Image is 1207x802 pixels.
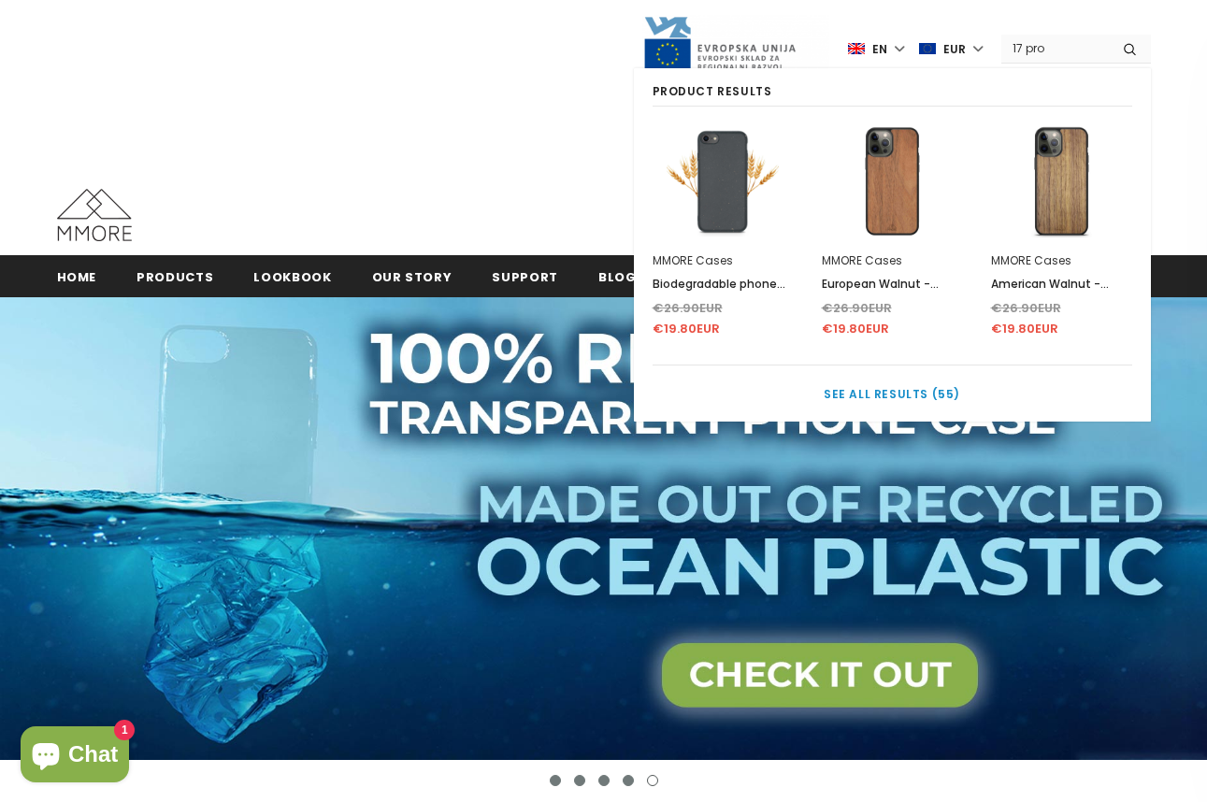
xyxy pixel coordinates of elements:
a: Home [57,255,97,297]
a: Products [137,255,213,297]
img: European Walnut - LIMITED EDITION [836,125,948,237]
span: €19.80EUR [653,320,720,337]
img: iPhone 12 Pro Max American Walnut Wood Phone Case [1005,125,1117,237]
span: €26.90EUR [653,299,723,317]
button: 3 [598,775,610,786]
a: Lookbook [253,255,331,297]
a: support [492,255,558,297]
span: Home [57,268,97,286]
span: €19.80EUR [991,320,1058,337]
div: MMORE Cases [991,251,1132,270]
span: Our Story [372,268,453,286]
a: Blog [598,255,637,297]
img: MMORE Cases [57,189,132,241]
input: Search Site [1001,35,1109,62]
a: Biodegradable phone case - Black [653,274,794,294]
a: See all results (55) [653,380,1132,408]
div: MMORE Cases [653,251,794,270]
inbox-online-store-chat: Shopify online store chat [15,726,135,787]
a: American Walnut - LIMITED EDITION [991,274,1132,294]
span: Products [137,268,213,286]
span: en [872,40,887,59]
button: 2 [574,775,585,786]
a: Our Story [372,255,453,297]
span: Blog [598,268,637,286]
button: 4 [623,775,634,786]
button: 1 [550,775,561,786]
a: European Walnut - LIMITED EDITION [822,274,963,294]
span: Lookbook [253,268,331,286]
div: MMORE Cases [822,251,963,270]
span: EUR [943,40,966,59]
span: €26.90EUR [991,299,1061,317]
a: Create an account [1042,222,1151,238]
span: support [492,268,558,286]
img: Javni Razpis [642,15,829,83]
span: €26.90EUR [822,299,892,317]
div: Product Results [653,82,1132,107]
img: Black Biodegradable Phone Case for iPhone 6 [667,125,779,237]
img: i-lang-1.png [848,41,865,57]
button: 5 [647,775,658,786]
span: €19.80EUR [822,320,889,337]
a: Javni Razpis [642,40,829,56]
